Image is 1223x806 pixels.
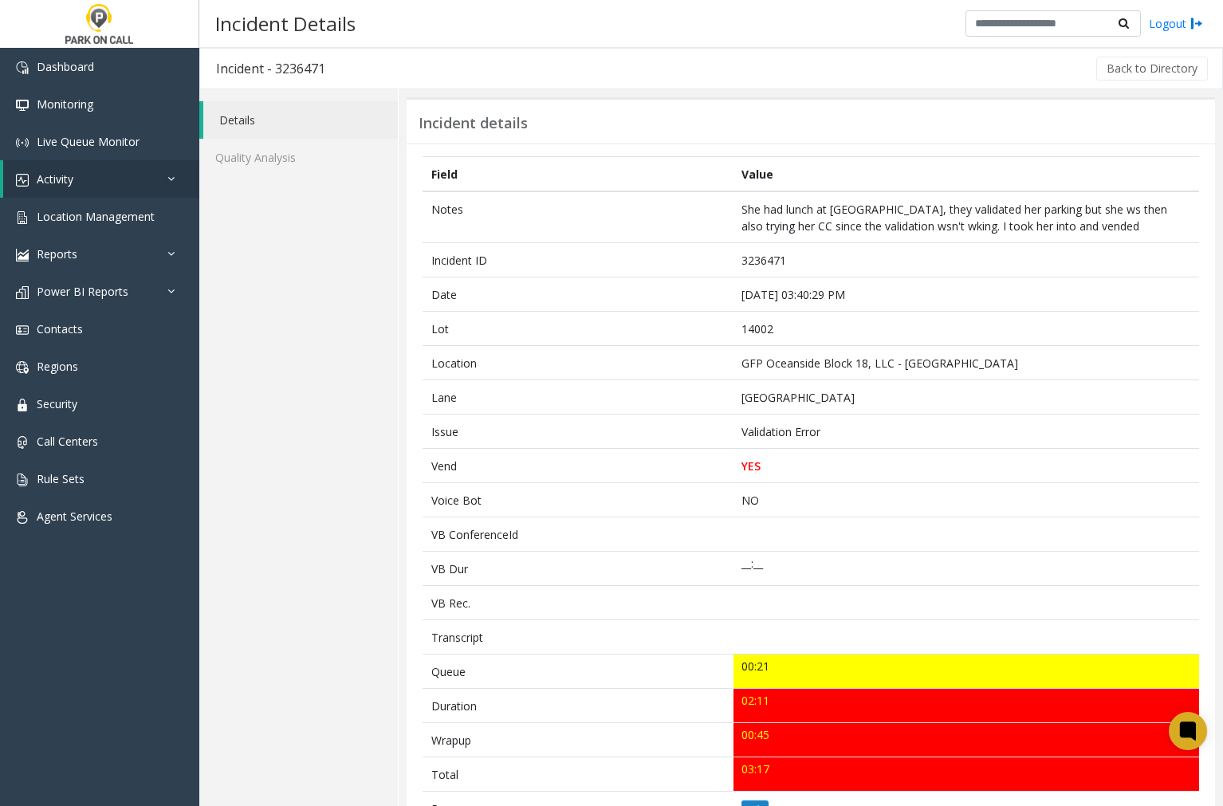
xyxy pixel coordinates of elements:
td: Location [423,346,733,380]
h3: Incident Details [207,4,364,43]
td: Lot [423,312,733,346]
td: Total [423,757,733,792]
td: Validation Error [733,415,1199,449]
td: 02:11 [733,689,1199,723]
th: Field [423,157,733,192]
span: Agent Services [37,509,112,524]
img: 'icon' [16,436,29,449]
img: 'icon' [16,511,29,524]
span: Power BI Reports [37,284,128,299]
span: Rule Sets [37,471,85,486]
td: GFP Oceanside Block 18, LLC - [GEOGRAPHIC_DATA] [733,346,1199,380]
td: [GEOGRAPHIC_DATA] [733,380,1199,415]
td: 3236471 [733,243,1199,277]
td: 00:45 [733,723,1199,757]
span: Regions [37,359,78,374]
th: Value [733,157,1199,192]
span: Security [37,396,77,411]
span: Dashboard [37,59,94,74]
td: __:__ [733,552,1199,586]
button: Back to Directory [1096,57,1208,81]
span: Activity [37,171,73,187]
td: Wrapup [423,723,733,757]
td: She had lunch at [GEOGRAPHIC_DATA], they validated her parking but she ws then also trying her CC... [733,191,1199,243]
td: Date [423,277,733,312]
img: 'icon' [16,324,29,336]
td: VB Rec. [423,586,733,620]
td: 03:17 [733,757,1199,792]
td: VB ConferenceId [423,517,733,552]
td: Incident ID [423,243,733,277]
h3: Incident - 3236471 [200,50,341,87]
span: Monitoring [37,96,93,112]
span: Call Centers [37,434,98,449]
td: VB Dur [423,552,733,586]
p: YES [741,458,1190,474]
span: Contacts [37,321,83,336]
a: Activity [3,160,199,198]
td: 14002 [733,312,1199,346]
img: 'icon' [16,61,29,74]
img: 'icon' [16,249,29,261]
a: Details [203,101,398,139]
img: 'icon' [16,474,29,486]
img: 'icon' [16,174,29,187]
td: Voice Bot [423,483,733,517]
span: Reports [37,246,77,261]
img: 'icon' [16,99,29,112]
img: 'icon' [16,136,29,149]
td: Duration [423,689,733,723]
p: NO [741,492,1190,509]
td: [DATE] 03:40:29 PM [733,277,1199,312]
a: Quality Analysis [199,139,398,176]
img: 'icon' [16,399,29,411]
td: Vend [423,449,733,483]
td: Notes [423,191,733,243]
td: Transcript [423,620,733,655]
img: 'icon' [16,361,29,374]
td: Issue [423,415,733,449]
img: logout [1190,15,1203,32]
a: Logout [1149,15,1203,32]
span: Live Queue Monitor [37,134,140,149]
td: 00:21 [733,655,1199,689]
img: 'icon' [16,211,29,224]
span: Location Management [37,209,155,224]
td: Queue [423,655,733,689]
img: 'icon' [16,286,29,299]
td: Lane [423,380,733,415]
h3: Incident details [419,115,528,132]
